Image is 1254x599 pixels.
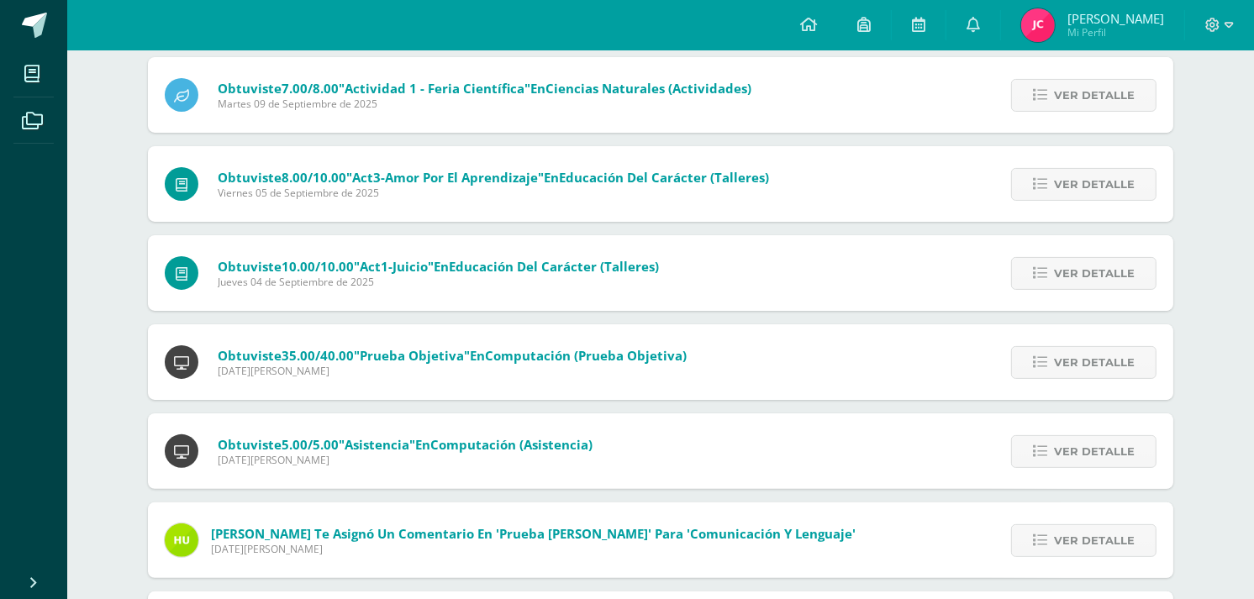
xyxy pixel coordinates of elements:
img: 165098d053e23e2733ee5b14801fc5bb.png [1021,8,1055,42]
span: Computación (Prueba Objetiva) [485,347,687,364]
span: [DATE][PERSON_NAME] [218,364,687,378]
span: Educación del carácter (Talleres) [559,169,769,186]
span: 35.00/40.00 [282,347,354,364]
span: Ciencias Naturales (Actividades) [545,80,751,97]
span: Mi Perfil [1067,25,1164,39]
span: Jueves 04 de Septiembre de 2025 [218,275,659,289]
span: Obtuviste en [218,258,659,275]
span: "Asistencia" [339,436,415,453]
span: [PERSON_NAME] [1067,10,1164,27]
span: "Act3-Amor por el aprendizaje" [346,169,544,186]
span: Ver detalle [1054,347,1135,378]
span: Martes 09 de Septiembre de 2025 [218,97,751,111]
span: "Act1-Juicio" [354,258,434,275]
span: Obtuviste en [218,169,769,186]
span: [PERSON_NAME] te asignó un comentario en 'Prueba [PERSON_NAME]' para 'Comunicación y Lenguaje' [211,525,856,542]
span: Ver detalle [1054,525,1135,556]
span: Viernes 05 de Septiembre de 2025 [218,186,769,200]
span: 5.00/5.00 [282,436,339,453]
span: Obtuviste en [218,347,687,364]
span: Ver detalle [1054,258,1135,289]
span: Ver detalle [1054,436,1135,467]
span: "Actividad 1 - Feria científica" [339,80,530,97]
span: Educación del carácter (Talleres) [449,258,659,275]
span: 10.00/10.00 [282,258,354,275]
span: Obtuviste en [218,436,593,453]
span: 7.00/8.00 [282,80,339,97]
span: 8.00/10.00 [282,169,346,186]
span: Ver detalle [1054,169,1135,200]
img: e4cb9b8ab3809f62af4e231f190f7a92.png [165,523,198,557]
span: [DATE][PERSON_NAME] [211,542,856,556]
span: Obtuviste en [218,80,751,97]
span: Ver detalle [1054,80,1135,111]
span: "Prueba Objetiva" [354,347,470,364]
span: [DATE][PERSON_NAME] [218,453,593,467]
span: Computación (Asistencia) [430,436,593,453]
